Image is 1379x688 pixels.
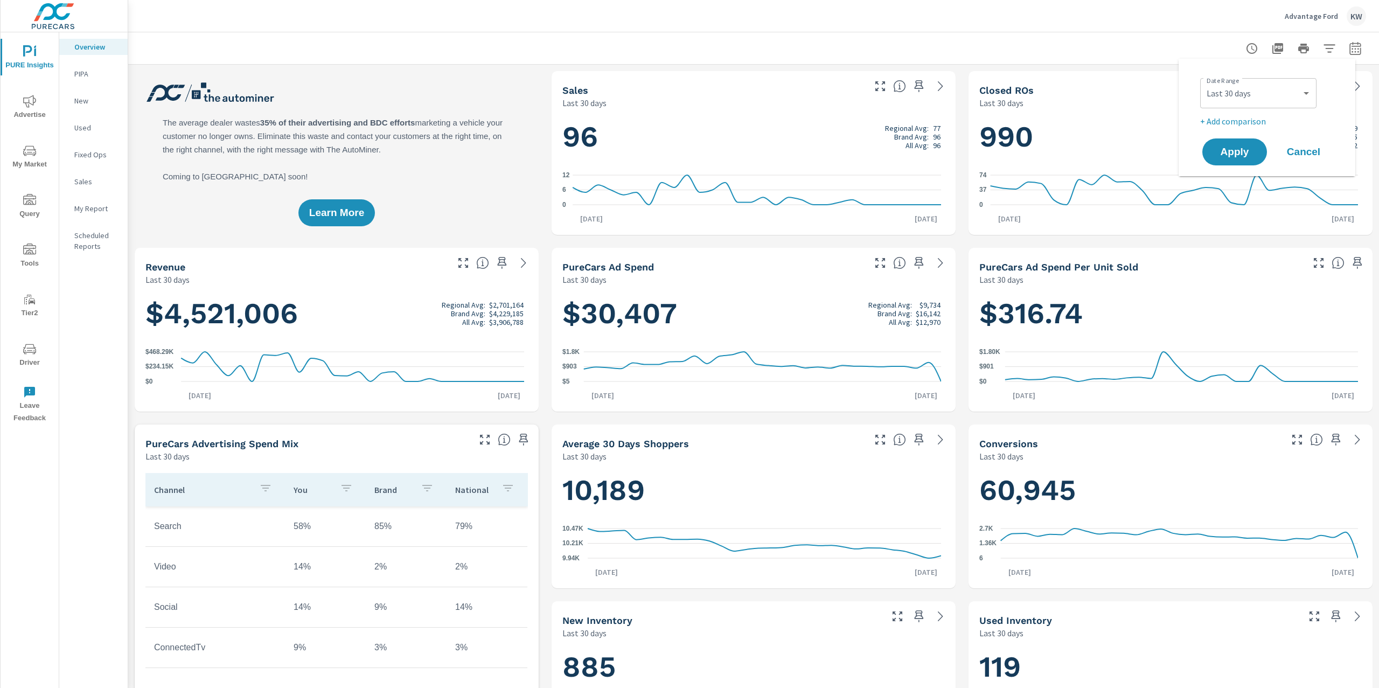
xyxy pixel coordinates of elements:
[1327,608,1345,625] span: Save this to your personalized report
[74,230,119,252] p: Scheduled Reports
[1306,608,1323,625] button: Make Fullscreen
[476,431,493,448] button: Make Fullscreen
[145,295,528,332] h1: $4,521,006
[515,254,532,272] a: See more details in report
[285,513,366,540] td: 58%
[59,227,128,254] div: Scheduled Reports
[894,133,929,141] p: Brand Avg:
[1001,567,1039,578] p: [DATE]
[562,438,689,449] h5: Average 30 Days Shoppers
[447,594,527,621] td: 14%
[979,201,983,209] text: 0
[562,96,607,109] p: Last 30 days
[1349,608,1366,625] a: See more details in report
[562,540,583,547] text: 10.21K
[979,438,1038,449] h5: Conversions
[562,450,607,463] p: Last 30 days
[1289,431,1306,448] button: Make Fullscreen
[562,627,607,640] p: Last 30 days
[366,513,447,540] td: 85%
[1310,254,1327,272] button: Make Fullscreen
[991,213,1028,224] p: [DATE]
[868,301,912,309] p: Regional Avg:
[979,261,1138,273] h5: PureCars Ad Spend Per Unit Sold
[59,93,128,109] div: New
[932,254,949,272] a: See more details in report
[4,194,55,220] span: Query
[1293,38,1314,59] button: Print Report
[366,553,447,580] td: 2%
[59,200,128,217] div: My Report
[4,95,55,121] span: Advertise
[145,438,298,449] h5: PureCars Advertising Spend Mix
[1349,78,1366,95] a: See more details in report
[145,273,190,286] p: Last 30 days
[872,431,889,448] button: Make Fullscreen
[979,525,993,532] text: 2.7K
[1349,431,1366,448] a: See more details in report
[907,213,945,224] p: [DATE]
[145,513,285,540] td: Search
[145,450,190,463] p: Last 30 days
[562,363,577,371] text: $903
[1324,390,1362,401] p: [DATE]
[979,554,983,562] text: 6
[285,553,366,580] td: 14%
[145,594,285,621] td: Social
[979,96,1023,109] p: Last 30 days
[59,66,128,82] div: PIPA
[476,256,489,269] span: Total sales revenue over the selected date range. [Source: This data is sourced from the dealer’s...
[588,567,625,578] p: [DATE]
[1345,38,1366,59] button: Select Date Range
[489,301,524,309] p: $2,701,164
[4,386,55,425] span: Leave Feedback
[489,318,524,326] p: $3,906,788
[979,472,1362,509] h1: 60,945
[562,273,607,286] p: Last 30 days
[145,553,285,580] td: Video
[906,141,929,150] p: All Avg:
[562,186,566,194] text: 6
[562,554,580,562] text: 9.94K
[447,634,527,661] td: 3%
[910,254,928,272] span: Save this to your personalized report
[74,41,119,52] p: Overview
[979,295,1362,332] h1: $316.74
[979,171,987,179] text: 74
[4,45,55,72] span: PURE Insights
[1005,390,1043,401] p: [DATE]
[294,484,331,495] p: You
[562,171,570,179] text: 12
[451,309,485,318] p: Brand Avg:
[1282,147,1325,157] span: Cancel
[59,120,128,136] div: Used
[932,431,949,448] a: See more details in report
[447,513,527,540] td: 79%
[285,594,366,621] td: 14%
[455,484,493,495] p: National
[907,567,945,578] p: [DATE]
[145,348,173,356] text: $468.29K
[562,201,566,209] text: 0
[889,608,906,625] button: Make Fullscreen
[979,627,1023,640] p: Last 30 days
[59,147,128,163] div: Fixed Ops
[910,78,928,95] span: Save this to your personalized report
[1200,115,1338,128] p: + Add comparison
[447,553,527,580] td: 2%
[562,615,632,626] h5: New Inventory
[910,608,928,625] span: Save this to your personalized report
[889,318,912,326] p: All Avg:
[1271,138,1336,165] button: Cancel
[1202,138,1267,165] button: Apply
[979,540,997,547] text: 1.36K
[562,649,945,685] h1: 885
[877,309,912,318] p: Brand Avg:
[885,124,929,133] p: Regional Avg:
[145,378,153,385] text: $0
[979,649,1362,685] h1: 119
[145,261,185,273] h5: Revenue
[979,348,1000,356] text: $1.80K
[979,85,1034,96] h5: Closed ROs
[74,176,119,187] p: Sales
